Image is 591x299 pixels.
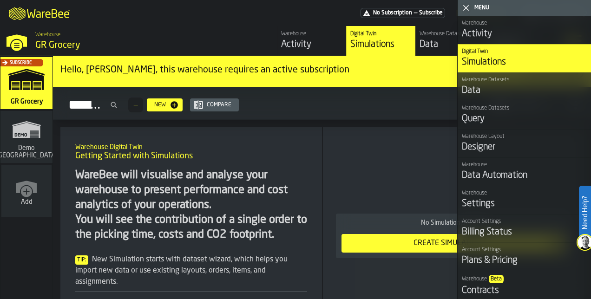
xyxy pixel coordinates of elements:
[53,56,591,87] div: ItemListCard-
[68,135,315,168] div: title-Getting Started with Simulations
[134,102,138,108] span: —
[420,31,481,37] div: Warehouse Datasets
[281,31,342,37] div: Warehouse
[361,8,445,18] div: Menu Subscription
[345,238,550,249] div: Create Simulation
[125,97,147,112] div: ButtonLoadMore-Load More-Prev-First-Last
[75,142,307,151] h2: Sub Title
[35,32,60,38] span: Warehouse
[60,64,521,77] div: Hello, [PERSON_NAME], this warehouse requires an active subscription
[419,10,443,16] span: Subscribe
[0,111,53,165] a: link-to-/wh/i/16932755-72b9-4ea4-9c69-3f1f3a500823/simulations
[420,38,481,51] div: Data
[453,7,519,19] div: DropdownMenuValue-Sandhya Gopakumar
[35,39,203,52] div: GR Grocery
[361,8,445,18] a: link-to-/wh/i/e451d98b-95f6-4604-91ff-c80219f9c36d/pricing/
[341,234,565,253] button: button-Create Simulation
[21,198,33,206] span: Add
[1,165,52,219] a: link-to-/wh/new
[190,98,239,111] button: button-Compare
[75,254,307,287] div: New Simulation starts with dataset wizard, which helps you import new data or use existing layout...
[373,10,412,16] span: No Subscription
[414,10,417,16] span: —
[456,9,506,17] div: DropdownMenuValue-Sandhya Gopakumar
[75,151,193,161] span: Getting Started with Simulations
[346,26,415,56] a: link-to-/wh/i/e451d98b-95f6-4604-91ff-c80219f9c36d/simulations
[147,98,183,111] button: button-New
[277,26,346,56] a: link-to-/wh/i/e451d98b-95f6-4604-91ff-c80219f9c36d/feed/
[53,87,591,120] h2: button-Simulations
[75,255,88,265] span: Tip:
[281,38,342,51] div: Activity
[75,168,307,242] div: WareBee will visualise and analyse your warehouse to present performance and cost analytics of yo...
[350,31,412,37] div: Digital Twin
[203,102,235,108] div: Compare
[580,187,590,239] label: Need Help?
[415,26,485,56] a: link-to-/wh/i/e451d98b-95f6-4604-91ff-c80219f9c36d/data
[350,38,412,51] div: Simulations
[0,57,53,111] a: link-to-/wh/i/e451d98b-95f6-4604-91ff-c80219f9c36d/simulations
[151,102,170,108] div: New
[341,219,565,227] div: No Simulation(s) found
[10,60,32,65] span: Subscribe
